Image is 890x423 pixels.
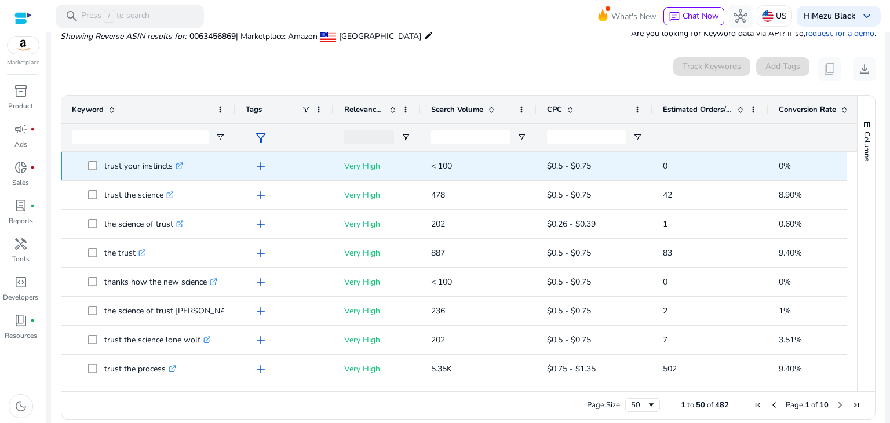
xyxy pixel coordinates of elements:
span: 482 [715,400,729,410]
span: add [254,333,268,347]
p: Very High [344,299,410,323]
span: add [254,159,268,173]
span: 2 [663,305,667,316]
span: Columns [862,132,872,161]
p: thanks how the new science [104,270,217,294]
span: add [254,304,268,318]
span: Keyword [72,104,104,115]
span: 0% [779,161,791,172]
button: Open Filter Menu [401,133,410,142]
span: [GEOGRAPHIC_DATA] [339,31,421,42]
span: download [858,62,871,76]
span: $0.5 - $0.75 [547,161,591,172]
p: Resources [5,330,37,341]
span: chat [669,11,680,23]
p: Very High [344,183,410,207]
p: Tools [12,254,30,264]
p: trust the science lone wolf [104,328,211,352]
p: Developers [3,292,38,302]
input: CPC Filter Input [547,130,626,144]
p: trust the science [104,183,174,207]
p: Press to search [81,10,149,23]
span: add [254,275,268,289]
span: 887 [431,247,445,258]
span: dark_mode [14,399,28,413]
p: the trust [104,241,146,265]
span: donut_small [14,161,28,174]
span: $0.26 - $0.39 [547,218,596,229]
span: 1% [779,305,791,316]
span: of [811,400,818,410]
span: $0.5 - $0.75 [547,189,591,200]
span: 9.40% [779,363,802,374]
span: 478 [431,189,445,200]
span: 83 [663,247,672,258]
p: US [776,6,787,26]
div: Page Size [625,398,660,412]
span: $0.5 - $0.75 [547,247,591,258]
div: Last Page [852,400,861,410]
span: 50 [696,400,705,410]
span: What's New [611,6,656,27]
p: Very High [344,328,410,352]
span: 0063456869 [189,31,236,42]
span: 1 [681,400,685,410]
span: fiber_manual_record [30,203,35,208]
span: $0.5 - $0.75 [547,276,591,287]
span: 502 [663,363,677,374]
span: hub [734,9,747,23]
div: Next Page [836,400,845,410]
p: the science of trust [104,212,184,236]
span: 8.90% [779,189,802,200]
span: $0.5 - $0.75 [547,334,591,345]
span: to [687,400,694,410]
span: keyboard_arrow_down [860,9,874,23]
span: Relevance Score [344,104,385,115]
i: Showing Reverse ASIN results for: [60,31,187,42]
mat-icon: edit [424,28,433,42]
p: trust the process [104,357,176,381]
span: | Marketplace: Amazon [236,31,318,42]
input: Search Volume Filter Input [431,130,510,144]
span: add [254,217,268,231]
button: download [853,57,876,81]
span: 42 [663,189,672,200]
span: 7 [663,334,667,345]
span: 5.35K [431,363,452,374]
span: 1 [663,218,667,229]
button: hub [729,5,752,28]
span: $0.75 - $1.35 [547,363,596,374]
p: Very High [344,154,410,178]
span: book_4 [14,313,28,327]
p: Very High [344,357,410,381]
div: 50 [631,400,647,410]
span: Tags [246,104,262,115]
span: add [254,188,268,202]
p: the science of trust [PERSON_NAME] [104,299,250,323]
span: 202 [431,334,445,345]
div: First Page [753,400,763,410]
span: filter_alt [254,131,268,145]
img: us.svg [762,10,774,22]
p: Hi [804,12,855,20]
p: Very High [344,270,410,294]
span: Estimated Orders/Month [663,104,732,115]
span: 236 [431,305,445,316]
button: Open Filter Menu [216,133,225,142]
p: Reports [9,216,33,226]
span: Page [786,400,803,410]
span: $0.5 - $0.75 [547,305,591,316]
span: 10 [819,400,829,410]
button: Open Filter Menu [633,133,642,142]
p: Product [8,101,33,111]
span: CPC [547,104,562,115]
span: Chat Now [683,10,719,21]
span: 0% [779,276,791,287]
span: add [254,362,268,376]
span: add [254,246,268,260]
span: < 100 [431,276,452,287]
span: 9.40% [779,247,802,258]
span: Search Volume [431,104,483,115]
span: / [104,10,114,23]
p: Marketplace [7,59,39,67]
